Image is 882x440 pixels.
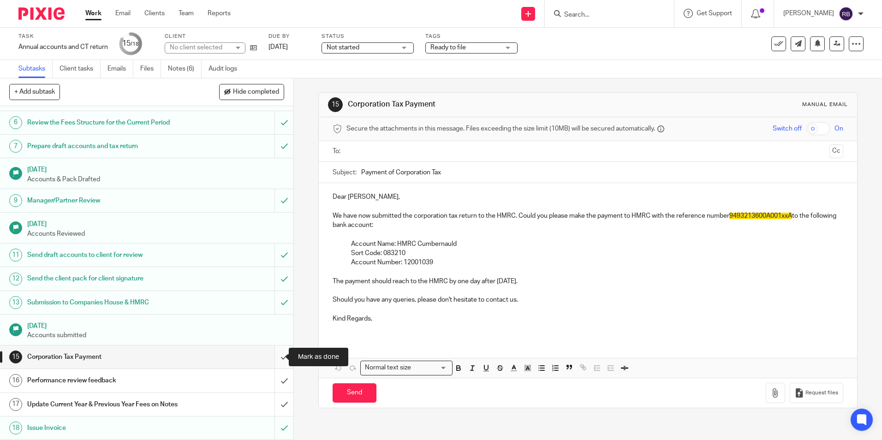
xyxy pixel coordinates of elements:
[208,9,231,18] a: Reports
[9,249,22,262] div: 11
[27,229,285,238] p: Accounts Reviewed
[9,273,22,285] div: 12
[115,9,131,18] a: Email
[27,163,285,174] h1: [DATE]
[360,361,453,375] div: Search for option
[333,314,843,323] p: Kind Regards,
[363,363,413,373] span: Normal text size
[268,33,310,40] label: Due by
[9,422,22,434] div: 18
[563,11,646,19] input: Search
[18,60,53,78] a: Subtasks
[333,192,843,202] p: Dear [PERSON_NAME],
[783,9,834,18] p: [PERSON_NAME]
[27,248,186,262] h1: Send draft accounts to client for review
[333,295,843,304] p: Should you have any queries, please don't hesitate to contact us.
[9,296,22,309] div: 13
[27,175,285,184] p: Accounts & Pack Drafted
[9,351,22,363] div: 15
[802,101,848,108] div: Manual email
[9,374,22,387] div: 16
[168,60,202,78] a: Notes (6)
[773,124,802,133] span: Switch off
[18,42,108,52] div: Annual accounts and CT return
[834,124,843,133] span: On
[27,331,285,340] p: Accounts submitted
[27,398,186,411] h1: Update Current Year & Previous Year Fees on Notes
[348,100,608,109] h1: Corporation Tax Payment
[333,147,343,156] label: To:
[805,389,838,397] span: Request files
[85,9,101,18] a: Work
[430,44,466,51] span: Ready to file
[18,33,108,40] label: Task
[9,116,22,129] div: 6
[179,9,194,18] a: Team
[27,350,186,364] h1: Corporation Tax Payment
[18,7,65,20] img: Pixie
[107,60,133,78] a: Emails
[209,60,244,78] a: Audit logs
[333,383,376,403] input: Send
[9,140,22,153] div: 7
[27,374,186,387] h1: Performance review feedback
[170,43,230,52] div: No client selected
[165,33,257,40] label: Client
[790,383,843,404] button: Request files
[219,84,284,100] button: Hide completed
[27,194,186,208] h1: Manager/Partner Review
[333,168,357,177] label: Subject:
[27,272,186,285] h1: Send the client pack for client signature
[27,421,186,435] h1: Issue Invoice
[9,398,22,411] div: 17
[140,60,161,78] a: Files
[9,194,22,207] div: 9
[328,97,343,112] div: 15
[27,116,186,130] h1: Review the Fees Structure for the Current Period
[839,6,853,21] img: svg%3E
[233,89,279,96] span: Hide completed
[122,38,139,49] div: 15
[425,33,518,40] label: Tags
[697,10,732,17] span: Get Support
[327,44,359,51] span: Not started
[333,277,843,286] p: The payment should reach to the HMRC by one day after [DATE].
[27,296,186,309] h1: Submission to Companies House & HMRC
[131,42,139,47] small: /18
[322,33,414,40] label: Status
[351,239,843,249] p: Account Name: HMRC Cumbernauld
[27,319,285,331] h1: [DATE]
[333,211,843,230] p: We have now submitted the corporation tax return to the HMRC. Could you please make the payment t...
[27,139,186,153] h1: Prepare draft accounts and tax return
[27,217,285,229] h1: [DATE]
[351,258,843,267] p: Account Number: 12001039
[144,9,165,18] a: Clients
[60,60,101,78] a: Client tasks
[729,213,792,219] span: 9493213600A001xxA
[346,124,655,133] span: Secure the attachments in this message. Files exceeding the size limit (10MB) will be secured aut...
[9,84,60,100] button: + Add subtask
[414,363,447,373] input: Search for option
[268,44,288,50] span: [DATE]
[829,144,843,158] button: Cc
[351,249,843,258] p: Sort Code: 083210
